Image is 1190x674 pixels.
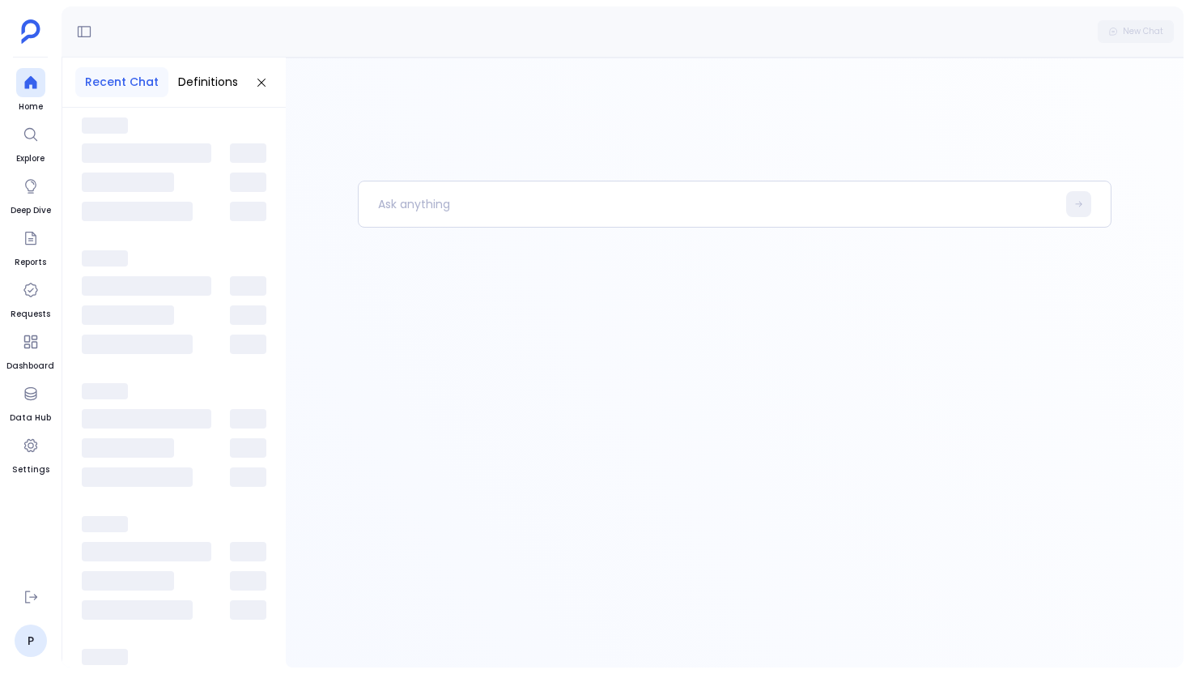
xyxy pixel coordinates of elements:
[11,308,50,321] span: Requests
[16,68,45,113] a: Home
[15,224,46,269] a: Reports
[15,625,47,657] a: P
[15,256,46,269] span: Reports
[6,327,54,373] a: Dashboard
[16,152,45,165] span: Explore
[6,360,54,373] span: Dashboard
[21,19,40,44] img: petavue logo
[12,431,49,476] a: Settings
[11,204,51,217] span: Deep Dive
[11,275,50,321] a: Requests
[10,412,51,424] span: Data Hub
[75,67,168,97] button: Recent Chat
[16,100,45,113] span: Home
[168,67,248,97] button: Definitions
[16,120,45,165] a: Explore
[11,172,51,217] a: Deep Dive
[10,379,51,424] a: Data Hub
[12,463,49,476] span: Settings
